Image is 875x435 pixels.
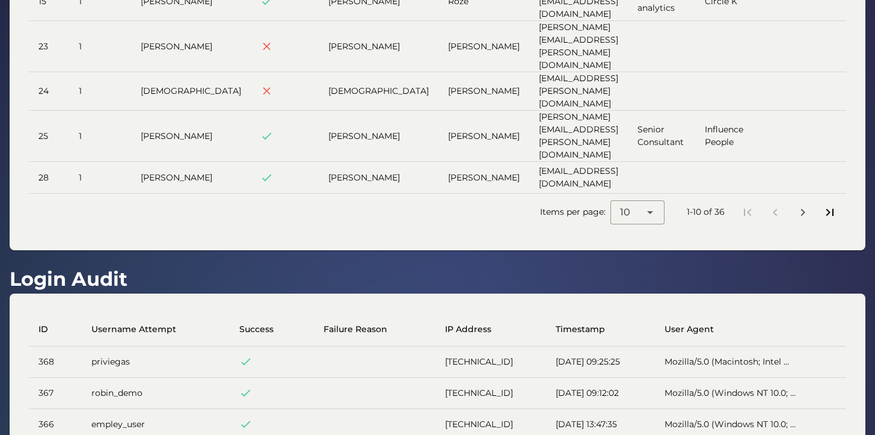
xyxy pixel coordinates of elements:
td: 25 [29,111,69,162]
td: [PERSON_NAME] [131,162,251,193]
td: 23 [29,21,69,72]
td: [PERSON_NAME][EMAIL_ADDRESS][PERSON_NAME][DOMAIN_NAME] [529,21,628,72]
td: [PERSON_NAME] [319,21,438,72]
button: Next page [792,202,814,223]
td: [PERSON_NAME] [438,72,529,111]
td: [TECHNICAL_ID] [435,347,546,378]
td: [DATE] 09:25:25 [546,347,655,378]
span: Username Attempt [91,323,176,336]
td: priviegas [82,347,230,378]
td: [DEMOGRAPHIC_DATA] [131,72,251,111]
span: Success [239,323,274,336]
td: 1 [69,21,131,72]
span: User Agent [665,323,714,336]
td: 1 [69,162,131,193]
td: 1 [69,111,131,162]
td: Influence People [695,111,769,162]
td: [TECHNICAL_ID] [435,378,546,409]
td: [EMAIL_ADDRESS][DOMAIN_NAME] [529,162,628,193]
td: [DEMOGRAPHIC_DATA] [319,72,438,111]
span: Timestamp [556,323,605,336]
td: Senior Consultant [628,111,695,162]
span: Mozilla/5.0 (Windows NT 10.0; ... [665,419,796,430]
h1: Login Audit [10,265,127,294]
td: 1 [69,72,131,111]
td: 368 [29,347,82,378]
td: 367 [29,378,82,409]
span: Failure Reason [324,323,387,336]
div: 1-10 of 36 [687,206,725,218]
td: [EMAIL_ADDRESS][PERSON_NAME][DOMAIN_NAME] [529,72,628,111]
span: Items per page: [540,206,610,218]
button: Last page [819,202,841,223]
span: ID [38,323,48,336]
td: [DATE] 09:12:02 [546,378,655,409]
span: Mozilla/5.0 (Windows NT 10.0; ... [665,387,796,398]
td: robin_demo [82,378,230,409]
td: 24 [29,72,69,111]
td: [PERSON_NAME] [319,111,438,162]
td: [PERSON_NAME][EMAIL_ADDRESS][PERSON_NAME][DOMAIN_NAME] [529,111,628,162]
span: 10 [620,205,630,220]
td: [PERSON_NAME] [319,162,438,193]
span: Mozilla/5.0 (Macintosh; Intel ... [665,356,789,367]
td: [PERSON_NAME] [131,111,251,162]
nav: Pagination Navigation [734,199,844,226]
td: [PERSON_NAME] [438,111,529,162]
td: [PERSON_NAME] [438,21,529,72]
span: IP Address [445,323,491,336]
td: 28 [29,162,69,193]
td: [PERSON_NAME] [131,21,251,72]
td: [PERSON_NAME] [438,162,529,193]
